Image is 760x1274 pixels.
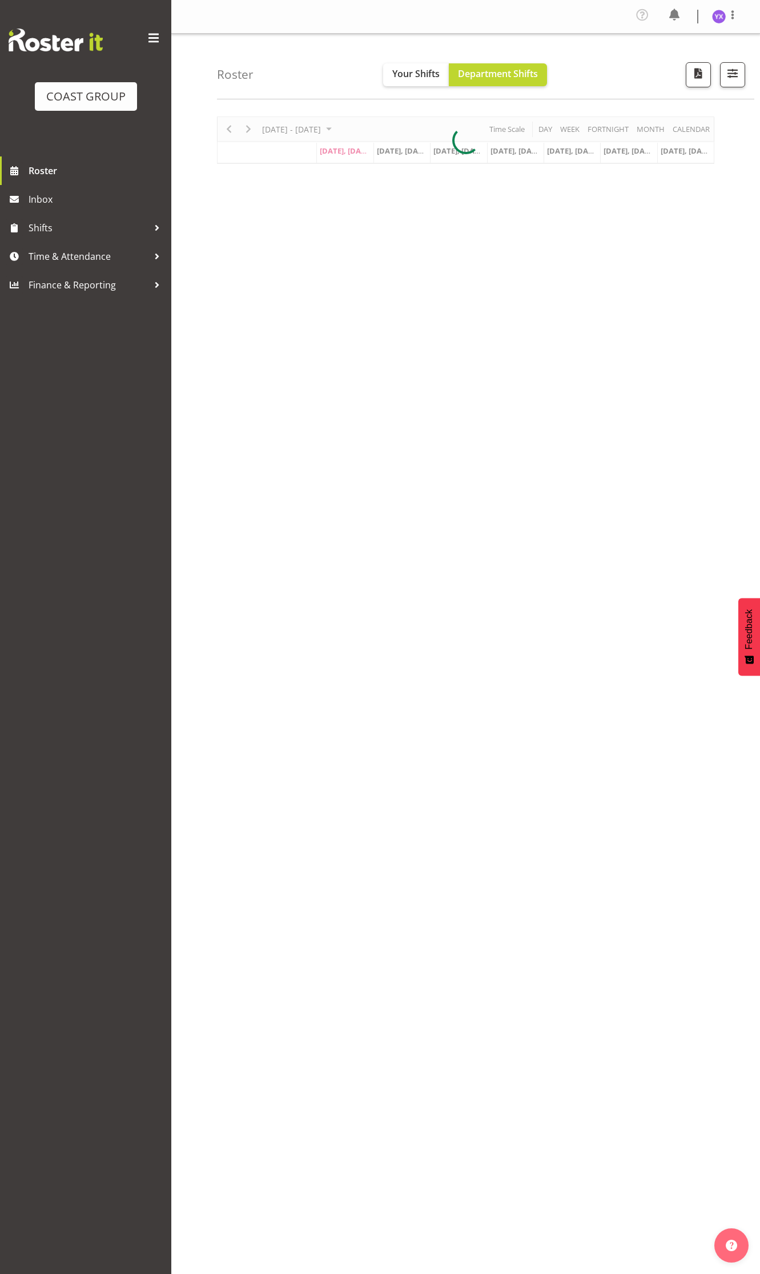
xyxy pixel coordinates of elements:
[392,67,440,80] span: Your Shifts
[720,62,745,87] button: Filter Shifts
[449,63,547,86] button: Department Shifts
[46,88,126,105] div: COAST GROUP
[29,162,166,179] span: Roster
[29,191,166,208] span: Inbox
[29,248,148,265] span: Time & Attendance
[458,67,538,80] span: Department Shifts
[29,219,148,236] span: Shifts
[712,10,726,23] img: yunlin-xie3363.jpg
[383,63,449,86] button: Your Shifts
[738,598,760,676] button: Feedback - Show survey
[29,276,148,294] span: Finance & Reporting
[217,68,254,81] h4: Roster
[744,609,754,649] span: Feedback
[726,1240,737,1251] img: help-xxl-2.png
[686,62,711,87] button: Download a PDF of the roster according to the set date range.
[9,29,103,51] img: Rosterit website logo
